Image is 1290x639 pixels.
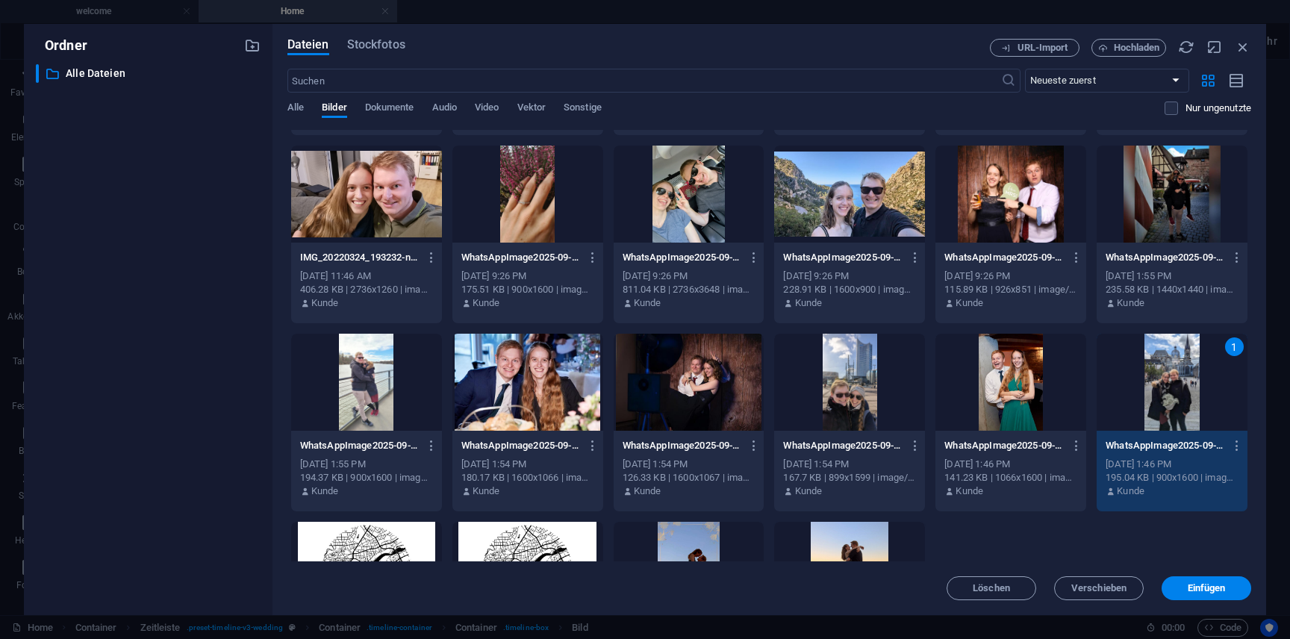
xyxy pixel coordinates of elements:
p: Alle Dateien [66,65,233,82]
button: Hochladen [1091,39,1166,57]
i: Neu laden [1178,39,1194,55]
div: 175.51 KB | 900x1600 | image/jpeg [461,283,594,296]
div: 115.89 KB | 926x851 | image/jpeg [944,283,1077,296]
p: Kunde [311,296,339,310]
div: 406.28 KB | 2736x1260 | image/jpeg [300,283,433,296]
p: Kunde [634,296,661,310]
p: Kunde [795,484,823,498]
span: Alle [287,99,304,119]
p: Kunde [311,484,339,498]
p: Ordner [36,36,87,55]
p: Kunde [634,484,661,498]
div: [DATE] 9:26 PM [783,269,916,283]
p: Kunde [956,484,983,498]
p: WhatsAppImage2025-09-28at13.44.51-s87vxkozDsyHqqHTe7MNaA.jpeg [461,439,580,452]
div: [DATE] 9:26 PM [461,269,594,283]
i: Neuen Ordner erstellen [244,37,261,54]
div: 141.23 KB | 1066x1600 | image/jpeg [944,471,1077,484]
input: Suchen [287,69,1001,93]
p: WhatsAppImage2025-09-28at14.21.43-RTGA2-zeW9wruiFvE-3y3A.jpeg [623,251,741,264]
div: [DATE] 1:54 PM [461,458,594,471]
div: [DATE] 11:46 AM [300,269,433,283]
p: WhatsAppImage2025-09-28at13.41.37-UrZihAERpf1F69jr7NRBRQ.jpeg [1106,439,1224,452]
span: Sonstige [564,99,602,119]
div: [DATE] 1:55 PM [1106,269,1238,283]
div: [DATE] 1:46 PM [944,458,1077,471]
p: WhatsAppImage2025-09-28at13.50.25-cIe4cf7CiCjmVz782eKXlg.jpeg [783,439,902,452]
div: 235.58 KB | 1440x1440 | image/jpeg [1106,283,1238,296]
p: WhatsAppImage2025-09-28at14.25.43-AgsMr40VYP3xrc3z_jR0cA.jpeg [461,251,580,264]
div: [DATE] 1:46 PM [1106,458,1238,471]
div: [DATE] 9:26 PM [944,269,1077,283]
div: [DATE] 9:26 PM [623,269,755,283]
p: WhatsAppImage2025-09-28at13.43.11-S-kTaAt29uBfHIJW24xU9A.jpeg [1106,251,1224,264]
span: Dateien [287,36,329,54]
p: WhatsAppImage2025-09-28at13.43.29-hS8uz1NDv-pwBsdyTIxlMA.jpeg [300,439,419,452]
div: 195.04 KB | 900x1600 | image/jpeg [1106,471,1238,484]
div: 228.91 KB | 1600x900 | image/jpeg [783,283,916,296]
i: Minimieren [1206,39,1223,55]
span: Stockfotos [347,36,405,54]
div: 180.17 KB | 1600x1066 | image/jpeg [461,471,594,484]
p: WhatsAppImage2025-09-28at14.03.54-OEjSVLw39JenMllB51BFdA.jpeg [783,251,902,264]
p: IMG_20220324_193232-nOGzbv_TfWLUoDR8gzbX1g.jpg [300,251,419,264]
div: [DATE] 1:55 PM [300,458,433,471]
span: Audio [432,99,457,119]
div: 1 [1225,337,1244,356]
div: 194.37 KB | 900x1600 | image/jpeg [300,471,433,484]
p: Kunde [1117,484,1144,498]
p: WhatsAppImage2025-09-28at14.01.56-7nSC5PAudxOF6xrELcGEFA.jpeg [944,251,1063,264]
span: Dokumente [365,99,414,119]
span: URL-Import [1018,43,1068,52]
p: Zeigt nur Dateien an, die nicht auf der Website verwendet werden. Dateien, die während dieser Sit... [1185,102,1251,115]
div: 811.04 KB | 2736x3648 | image/jpeg [623,283,755,296]
div: 126.33 KB | 1600x1067 | image/jpeg [623,471,755,484]
span: Löschen [973,584,1010,593]
p: Kunde [795,296,823,310]
button: Verschieben [1054,576,1144,600]
p: WhatsAppImage2025-09-28at13.45.21-RBCOwONCz0o_5MIdUeCJlw.jpeg [944,439,1063,452]
p: Kunde [956,296,983,310]
span: Verschieben [1071,584,1127,593]
i: Schließen [1235,39,1251,55]
span: Einfügen [1188,584,1226,593]
p: Kunde [1117,296,1144,310]
span: Bilder [322,99,347,119]
p: WhatsAppImage2025-09-28at13.48.11-KBZQBpck84ec2J1cydytVA.jpeg [623,439,741,452]
span: Video [475,99,499,119]
div: [DATE] 1:54 PM [623,458,755,471]
p: Kunde [473,484,500,498]
div: [DATE] 1:54 PM [783,458,916,471]
button: Einfügen [1162,576,1251,600]
button: URL-Import [990,39,1079,57]
p: Kunde [473,296,500,310]
div: ​ [36,64,39,83]
span: Vektor [517,99,546,119]
span: Hochladen [1114,43,1160,52]
button: Löschen [947,576,1036,600]
div: 167.7 KB | 899x1599 | image/jpeg [783,471,916,484]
